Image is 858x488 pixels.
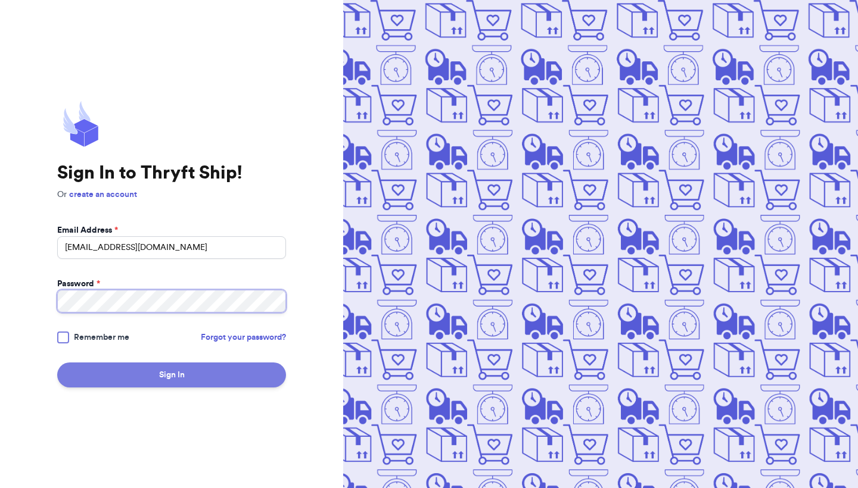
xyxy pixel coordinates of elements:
span: Remember me [74,331,129,343]
label: Password [57,278,100,290]
button: Sign In [57,362,286,387]
a: create an account [69,190,137,199]
a: Forgot your password? [201,331,286,343]
label: Email Address [57,224,118,236]
h1: Sign In to Thryft Ship! [57,162,286,184]
p: Or [57,189,286,201]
